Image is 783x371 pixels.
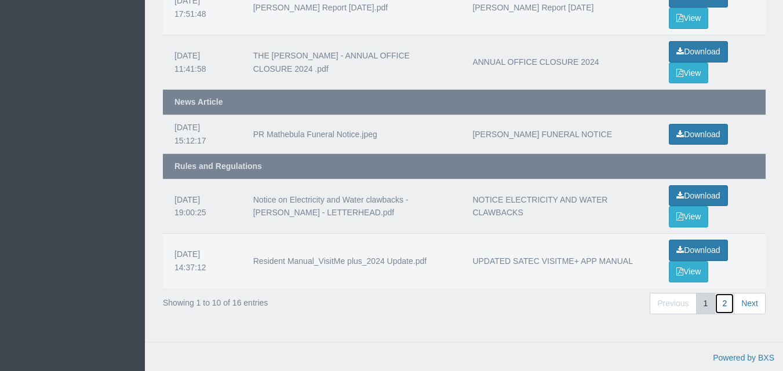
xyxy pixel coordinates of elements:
a: Download [669,41,727,63]
button: View [669,8,708,29]
td: ANNUAL OFFICE CLOSURE 2024 [461,35,657,90]
div: PR Mathebula Funeral Notice.jpeg [253,128,450,141]
div: Showing 1 to 10 of 16 entries [163,292,404,310]
a: Previous [650,293,696,314]
td: [PERSON_NAME] FUNERAL NOTICE [461,115,657,153]
td: UPDATED SATEC VISITME+ APP MANUAL [461,233,657,288]
button: View [669,63,708,84]
a: 1 [696,293,716,314]
div: Notice on Electricity and Water clawbacks - [PERSON_NAME] - LETTERHEAD.pdf [253,193,450,220]
a: Next [734,293,766,314]
button: View [669,206,708,227]
strong: News Article [174,97,223,106]
a: 2 [715,293,734,314]
a: Download [669,185,727,207]
td: [DATE] 15:12:17 [163,115,242,153]
a: Download [669,124,727,145]
button: View [669,261,708,282]
td: [DATE] 11:41:58 [163,35,242,90]
td: [DATE] 14:37:12 [163,233,242,288]
div: [PERSON_NAME] Report [DATE].pdf [253,1,450,14]
div: THE [PERSON_NAME] - ANNUAL OFFICE CLOSURE 2024 .pdf [253,49,450,76]
strong: Rules and Regulations [174,161,262,171]
div: Resident Manual_VisitMe plus_2024 Update.pdf [253,255,450,268]
td: NOTICE ELECTRICITY AND WATER CLAWBACKS [461,179,657,234]
a: Download [669,240,727,261]
a: Powered by BXS [713,353,774,362]
td: [DATE] 19:00:25 [163,179,242,234]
